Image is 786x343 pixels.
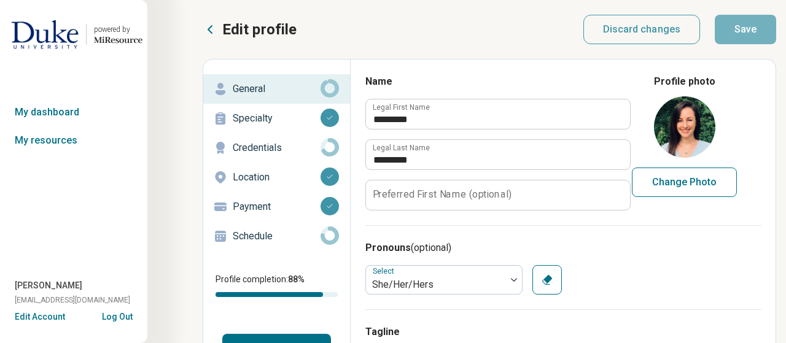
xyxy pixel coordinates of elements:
a: Specialty [203,104,350,133]
a: Payment [203,192,350,222]
button: Change Photo [632,168,737,197]
p: Location [233,170,321,185]
button: Edit profile [203,20,297,39]
h3: Tagline [365,325,761,339]
div: Profile completion [216,292,338,297]
img: avatar image [654,96,715,158]
span: [PERSON_NAME] [15,279,82,292]
button: Discard changes [583,15,701,44]
div: Profile completion: [203,266,350,304]
button: Log Out [102,310,133,320]
a: Duke Universitypowered by [5,20,142,49]
p: Payment [233,199,321,214]
p: Edit profile [222,20,297,39]
p: Credentials [233,141,321,155]
a: Credentials [203,133,350,163]
a: Location [203,163,350,192]
a: General [203,74,350,104]
a: Schedule [203,222,350,251]
span: 88 % [288,274,305,284]
legend: Profile photo [654,74,715,89]
img: Duke University [11,20,79,49]
button: Edit Account [15,310,65,323]
div: powered by [94,24,142,35]
label: Legal First Name [373,104,430,111]
p: General [233,82,321,96]
div: She/Her/Hers [372,277,500,292]
label: Preferred First Name (optional) [373,190,512,199]
h3: Pronouns [365,241,761,255]
h3: Name [365,74,629,89]
p: Schedule [233,229,321,244]
label: Legal Last Name [373,144,430,152]
button: Save [715,15,776,44]
span: [EMAIL_ADDRESS][DOMAIN_NAME] [15,295,130,306]
p: Specialty [233,111,321,126]
label: Select [373,267,397,276]
span: (optional) [411,242,451,253]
